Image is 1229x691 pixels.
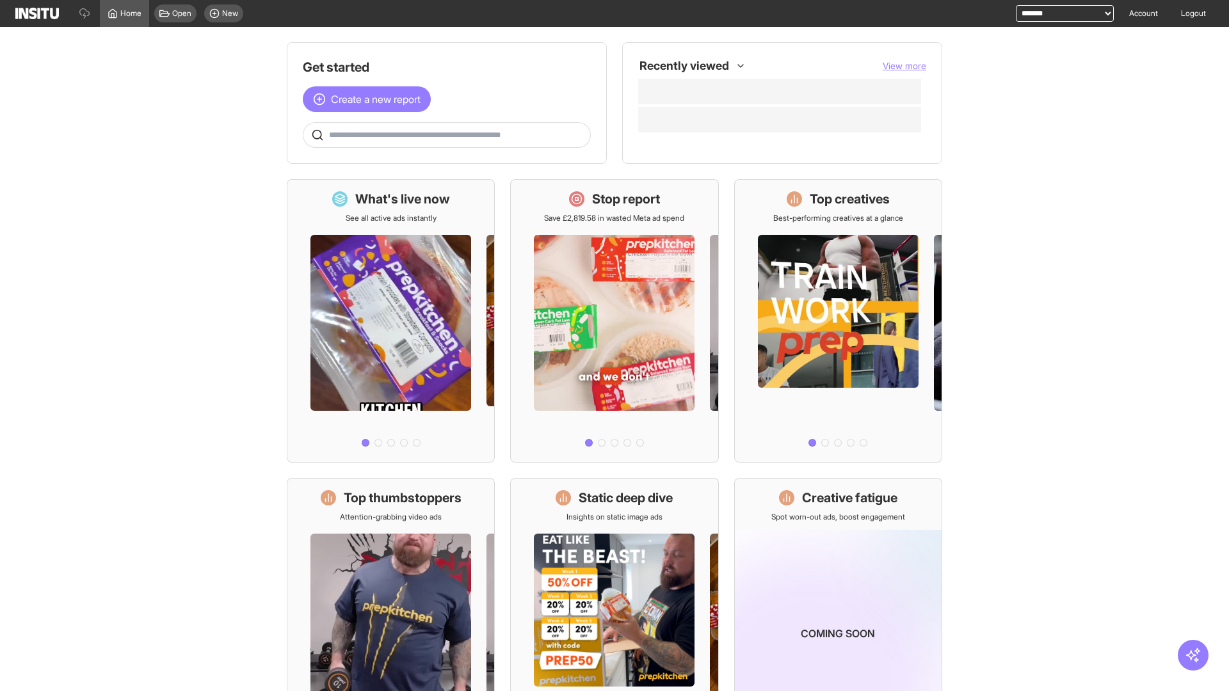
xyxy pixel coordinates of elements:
span: Home [120,8,141,19]
p: Insights on static image ads [566,512,663,522]
button: Create a new report [303,86,431,112]
a: What's live nowSee all active ads instantly [287,179,495,463]
img: Logo [15,8,59,19]
button: View more [883,60,926,72]
h1: Get started [303,58,591,76]
a: Stop reportSave £2,819.58 in wasted Meta ad spend [510,179,718,463]
span: Open [172,8,191,19]
p: See all active ads instantly [346,213,437,223]
span: New [222,8,238,19]
h1: Top creatives [810,190,890,208]
p: Save £2,819.58 in wasted Meta ad spend [544,213,684,223]
span: Create a new report [331,91,421,107]
p: Best-performing creatives at a glance [773,213,903,223]
p: Attention-grabbing video ads [340,512,442,522]
h1: What's live now [355,190,450,208]
h1: Static deep dive [579,489,673,507]
h1: Top thumbstoppers [344,489,462,507]
a: Top creativesBest-performing creatives at a glance [734,179,942,463]
h1: Stop report [592,190,660,208]
span: View more [883,60,926,71]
